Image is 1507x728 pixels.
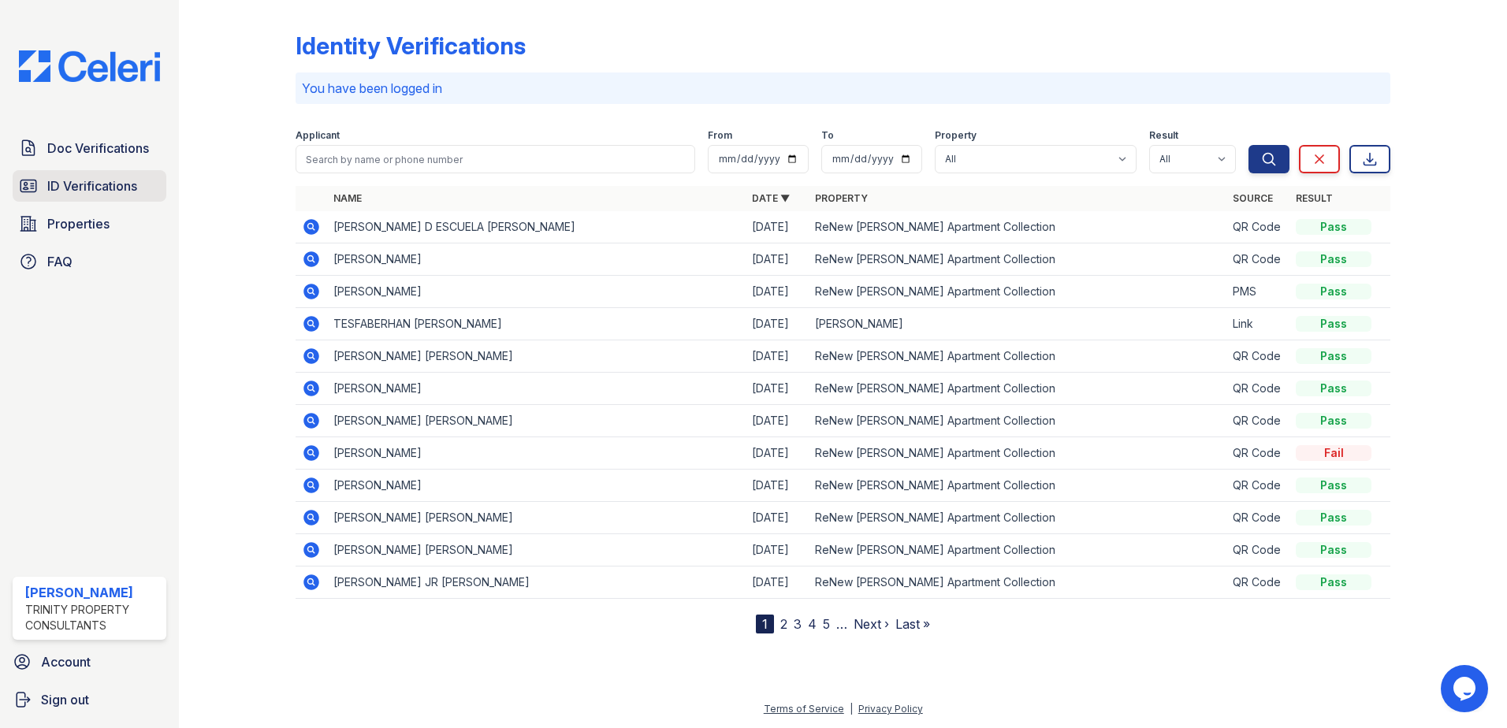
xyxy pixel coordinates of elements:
td: PMS [1226,276,1289,308]
a: 3 [794,616,802,632]
a: Property [815,192,868,204]
div: Pass [1296,284,1371,299]
div: Pass [1296,510,1371,526]
td: QR Code [1226,566,1289,599]
span: FAQ [47,252,73,271]
td: QR Code [1226,437,1289,470]
td: [PERSON_NAME] [PERSON_NAME] [327,340,746,373]
td: QR Code [1226,340,1289,373]
p: You have been logged in [302,79,1384,98]
div: Pass [1296,542,1371,558]
a: Properties [13,208,166,240]
div: Pass [1296,574,1371,590]
a: Name [333,192,362,204]
td: [PERSON_NAME] [PERSON_NAME] [327,534,746,566]
td: [DATE] [746,470,809,502]
a: 2 [780,616,787,632]
iframe: chat widget [1441,665,1491,712]
td: QR Code [1226,405,1289,437]
div: Pass [1296,219,1371,235]
a: Last » [895,616,930,632]
div: Pass [1296,316,1371,332]
td: QR Code [1226,534,1289,566]
td: [DATE] [746,373,809,405]
td: ReNew [PERSON_NAME] Apartment Collection [809,470,1227,502]
td: ReNew [PERSON_NAME] Apartment Collection [809,502,1227,534]
span: Account [41,652,91,671]
td: [DATE] [746,340,809,373]
label: To [821,129,834,142]
input: Search by name or phone number [296,145,695,173]
td: [PERSON_NAME] [327,470,746,502]
td: [DATE] [746,437,809,470]
div: [PERSON_NAME] [25,583,160,602]
td: [DATE] [746,405,809,437]
a: Source [1233,192,1273,204]
td: QR Code [1226,211,1289,243]
div: | [850,703,853,715]
label: Property [935,129,977,142]
img: CE_Logo_Blue-a8612792a0a2168367f1c8372b55b34899dd931a85d93a1a3d3e32e68fde9ad4.png [6,50,173,82]
td: [DATE] [746,534,809,566]
a: 5 [823,616,830,632]
td: [PERSON_NAME] [327,243,746,276]
td: ReNew [PERSON_NAME] Apartment Collection [809,405,1227,437]
span: Sign out [41,690,89,709]
a: Date ▼ [752,192,790,204]
td: QR Code [1226,470,1289,502]
td: ReNew [PERSON_NAME] Apartment Collection [809,373,1227,405]
td: [PERSON_NAME] JR [PERSON_NAME] [327,566,746,599]
div: Trinity Property Consultants [25,602,160,633]
a: ID Verifications [13,170,166,202]
td: Link [1226,308,1289,340]
span: ID Verifications [47,176,137,195]
td: ReNew [PERSON_NAME] Apartment Collection [809,211,1227,243]
td: [DATE] [746,502,809,534]
td: [DATE] [746,243,809,276]
div: Fail [1296,445,1371,461]
td: ReNew [PERSON_NAME] Apartment Collection [809,243,1227,276]
a: FAQ [13,246,166,277]
td: [PERSON_NAME] [809,308,1227,340]
div: 1 [756,615,774,633]
a: Privacy Policy [858,703,923,715]
div: Pass [1296,348,1371,364]
td: [DATE] [746,308,809,340]
div: Pass [1296,477,1371,493]
td: QR Code [1226,243,1289,276]
label: Result [1149,129,1178,142]
td: ReNew [PERSON_NAME] Apartment Collection [809,437,1227,470]
td: [DATE] [746,211,809,243]
td: ReNew [PERSON_NAME] Apartment Collection [809,534,1227,566]
td: [PERSON_NAME] [327,373,746,405]
a: Account [6,646,173,678]
div: Pass [1296,381,1371,396]
td: [DATE] [746,276,809,308]
td: [PERSON_NAME] [327,437,746,470]
span: … [836,615,847,633]
td: [PERSON_NAME] [PERSON_NAME] [327,502,746,534]
td: [PERSON_NAME] [327,276,746,308]
div: Identity Verifications [296,32,526,60]
span: Doc Verifications [47,139,149,158]
td: ReNew [PERSON_NAME] Apartment Collection [809,276,1227,308]
td: [DATE] [746,566,809,599]
td: [PERSON_NAME] [PERSON_NAME] [327,405,746,437]
label: Applicant [296,129,340,142]
td: QR Code [1226,373,1289,405]
span: Properties [47,214,110,233]
a: Terms of Service [764,703,844,715]
a: Sign out [6,684,173,715]
td: ReNew [PERSON_NAME] Apartment Collection [809,566,1227,599]
a: Doc Verifications [13,132,166,164]
td: TESFABERHAN [PERSON_NAME] [327,308,746,340]
td: [PERSON_NAME] D ESCUELA [PERSON_NAME] [327,211,746,243]
label: From [708,129,732,142]
a: Next › [854,616,889,632]
div: Pass [1296,413,1371,429]
div: Pass [1296,251,1371,267]
a: 4 [808,616,817,632]
a: Result [1296,192,1333,204]
td: QR Code [1226,502,1289,534]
